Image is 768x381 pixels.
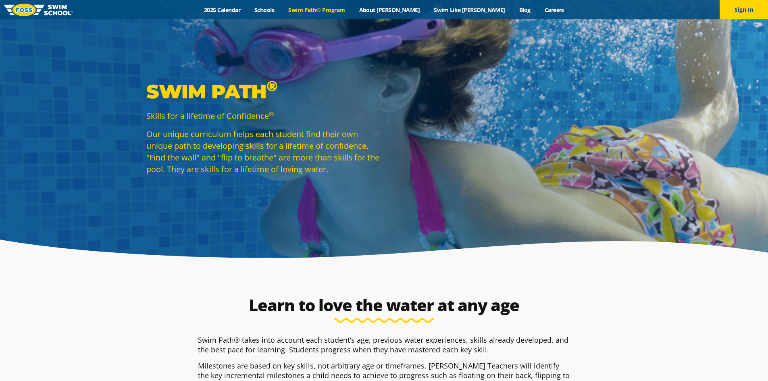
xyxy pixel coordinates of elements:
p: Our unique curriculum helps each student find their own unique path to developing skills for a li... [146,128,380,175]
a: Swim Path® Program [281,6,352,14]
a: About [PERSON_NAME] [352,6,427,14]
a: Schools [248,6,281,14]
a: Careers [537,6,571,14]
a: Swim Like [PERSON_NAME] [427,6,512,14]
p: Swim Path® takes into account each student’s age, previous water experiences, skills already deve... [198,335,570,354]
h2: Learn to love the water at any age [194,296,574,315]
p: Swim Path [146,79,380,104]
p: Skills for a lifetime of Confidence [146,110,380,122]
sup: ® [266,77,277,95]
a: 2025 Calendar [197,6,248,14]
sup: ® [269,110,274,118]
a: Blog [512,6,537,14]
img: FOSS Swim School Logo [4,4,73,16]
